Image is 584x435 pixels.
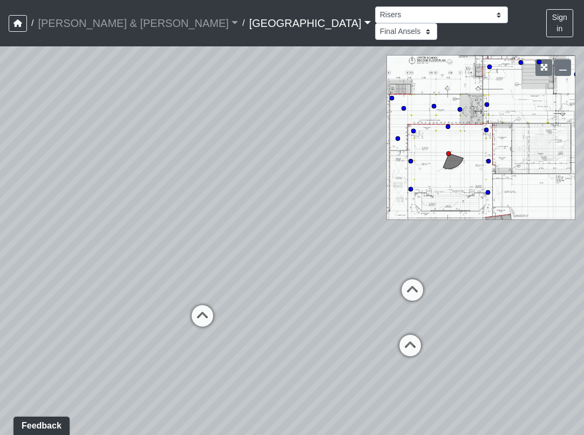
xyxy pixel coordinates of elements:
[27,12,38,34] span: /
[238,12,249,34] span: /
[546,9,573,37] button: Sign in
[249,12,370,34] a: [GEOGRAPHIC_DATA]
[8,413,75,435] iframe: Ybug feedback widget
[38,12,238,34] a: [PERSON_NAME] & [PERSON_NAME]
